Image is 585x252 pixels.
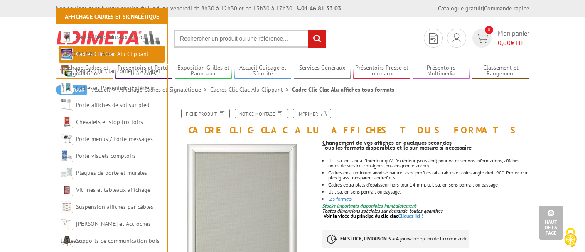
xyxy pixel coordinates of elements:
a: Porte-affiches de sol sur pied [76,101,149,109]
span: 0 [485,26,493,34]
a: Classement et Rangement [472,64,529,78]
a: Vitrines et tableaux affichage [76,186,150,194]
a: [PERSON_NAME] et Accroches tableaux [61,220,151,245]
a: Accueil Guidage et Sécurité [234,64,292,78]
a: Commande rapide [484,5,529,12]
a: Affichage Cadres et Signalétique [65,13,159,20]
span: Voir la vidéo du principe du clic-clac [324,213,398,219]
div: Nos équipes sont à votre service du lundi au vendredi de 8h30 à 12h30 et de 13h30 à 17h30 [56,4,341,12]
img: devis rapide [452,33,461,43]
span: Mon panier [498,29,529,48]
a: Catalogue gratuit [438,5,483,12]
img: Cadres Deco Muraux Alu ou Bois [61,31,73,43]
a: Présentoirs et Porte-brochures [115,64,172,78]
p: Tous les formats disponibles et le sur-mesure si nécessaire [322,145,529,150]
img: Porte-affiches de sol sur pied [61,99,73,111]
img: Plaques de porte et murales [61,167,73,179]
a: Notice Montage [235,109,288,118]
img: Porte-visuels comptoirs [61,150,73,162]
li: Utilisation sens portrait ou paysage. [328,189,529,194]
a: Plaques de porte et murales [76,169,147,177]
a: devis rapide 0 Mon panier 0,00€ HT [470,29,529,48]
a: Cadres Clic-Clac Alu Clippant [76,50,149,58]
div: | [438,4,529,12]
strong: 01 46 81 33 03 [297,5,341,12]
button: Cookies (fenêtre modale) [556,224,585,252]
p: Changement de vos affiches en quelques secondes [322,140,529,145]
li: Cadres en aluminium anodisé naturel avec profilés rabattables et coins angle droit 90°. Protecteu... [328,170,529,180]
img: Cookies (fenêtre modale) [560,227,581,248]
img: Chevalets et stop trottoirs [61,116,73,128]
a: Cadres Clic-Clac Alu Clippant [210,86,292,93]
a: Voir la vidéo du principe du clic-clacCliquez-ici ! [324,213,423,219]
a: Présentoirs Presse et Journaux [353,64,410,78]
img: Porte-menus / Porte-messages [61,133,73,145]
strong: EN STOCK, LIVRAISON 3 à 4 jours [340,235,410,242]
span: 0,00 [498,39,511,47]
a: Exposition Grilles et Panneaux [175,64,232,78]
a: Fiche produit [181,109,230,118]
a: Services Généraux [294,64,351,78]
li: Cadres extra-plats d'épaisseur hors tout 14 mm, utilisation sens portrait ou paysage [328,182,529,187]
font: Stocks importants disponibles immédiatement [322,203,416,209]
span: € HT [498,38,529,48]
a: Chevalets et stop trottoirs [76,118,143,126]
img: Suspension affiches par câbles [61,201,73,213]
img: devis rapide [476,34,488,43]
a: Imprimer [293,109,331,118]
input: Rechercher un produit ou une référence... [174,30,326,48]
a: Affichage Cadres et Signalétique [56,64,113,78]
a: Présentoirs Multimédia [413,64,470,78]
img: devis rapide [429,33,438,44]
a: Porte-visuels comptoirs [76,152,136,160]
a: Les formats [328,196,352,202]
li: Utilisation tant à l'intérieur qu'à l'extérieur (sous abri) pour valoriser vos informations, affi... [328,158,529,168]
a: Cadres Deco Muraux Alu ou [GEOGRAPHIC_DATA] [61,33,146,58]
img: Cadres et Présentoirs Extérieur [61,82,73,94]
a: Porte-menus / Porte-messages [76,135,153,143]
input: rechercher [308,30,326,48]
li: Cadre Clic-Clac Alu affiches tous formats [292,85,394,94]
img: Cimaises et Accroches tableaux [61,218,73,230]
img: Vitrines et tableaux affichage [61,184,73,196]
a: Haut de la page [539,206,563,240]
a: Supports de communication bois [76,237,160,245]
a: Cadres et Présentoirs Extérieur [76,84,155,92]
p: à réception de la commande [322,230,469,248]
em: Toutes dimensions spéciales sur demande, toutes quantités [322,208,443,214]
a: Suspension affiches par câbles [76,203,153,211]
